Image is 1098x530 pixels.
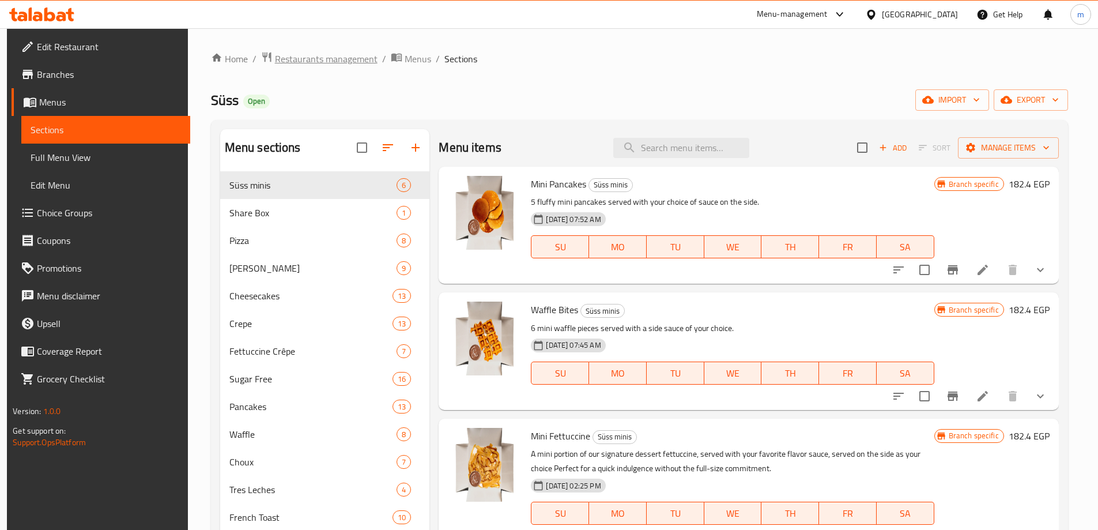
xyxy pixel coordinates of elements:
span: 1.0.0 [43,404,61,419]
div: Share Box1 [220,199,430,227]
a: Edit Menu [21,171,190,199]
button: export [994,89,1068,111]
button: SU [531,362,589,385]
span: MO [594,505,642,522]
button: delete [999,256,1027,284]
span: 16 [393,374,410,385]
div: Pancakes13 [220,393,430,420]
div: Choux7 [220,448,430,476]
button: SU [531,502,589,525]
li: / [436,52,440,66]
span: Select to update [912,258,937,282]
span: Get support on: [13,423,66,438]
button: sort-choices [885,382,912,410]
div: Om Ali [229,261,397,275]
h6: 182.4 EGP [1009,176,1050,192]
div: Tres Leches4 [220,476,430,503]
button: WE [704,362,762,385]
button: TU [647,362,704,385]
div: [GEOGRAPHIC_DATA] [882,8,958,21]
span: Choux [229,455,397,469]
button: import [915,89,989,111]
h6: 182.4 EGP [1009,428,1050,444]
span: Select to update [912,384,937,408]
span: Select all sections [350,136,374,160]
span: Branch specific [944,179,1003,190]
span: Choice Groups [37,206,181,220]
div: items [397,344,411,358]
button: TH [761,502,819,525]
button: MO [589,502,647,525]
p: 6 mini waffle pieces served with a side sauce of your choice. [531,321,934,336]
span: Süss minis [229,178,397,192]
div: Menu-management [757,7,828,21]
div: items [397,483,411,497]
span: Upsell [37,317,181,330]
span: 6 [397,180,410,191]
span: FR [824,365,872,382]
span: WE [709,505,757,522]
span: Sugar Free [229,372,393,386]
div: Sugar Free16 [220,365,430,393]
a: Menus [12,88,190,116]
span: Süss [211,87,239,113]
span: TU [651,505,700,522]
span: Branch specific [944,305,1003,315]
div: Share Box [229,206,397,220]
a: Choice Groups [12,199,190,227]
li: / [252,52,256,66]
div: [PERSON_NAME]9 [220,254,430,282]
span: Crepe [229,317,393,330]
span: 13 [393,401,410,412]
div: items [397,455,411,469]
span: Edit Menu [31,178,181,192]
span: Restaurants management [275,52,378,66]
span: SU [536,365,584,382]
span: Menus [39,95,181,109]
a: Menu disclaimer [12,282,190,310]
a: Branches [12,61,190,88]
span: Menus [405,52,431,66]
button: SU [531,235,589,258]
img: Mini Pancakes [448,176,522,250]
div: Open [243,95,270,108]
span: TU [651,365,700,382]
span: MO [594,239,642,255]
a: Edit menu item [976,263,990,277]
span: 10 [393,512,410,523]
span: Add [877,141,908,155]
span: 7 [397,346,410,357]
a: Edit Restaurant [12,33,190,61]
div: Süss minis6 [220,171,430,199]
span: Mini Fettuccine [531,427,590,445]
span: Süss minis [581,305,624,318]
span: 13 [393,318,410,329]
span: SA [881,505,930,522]
span: Fettuccine Crêpe [229,344,397,358]
span: 7 [397,457,410,468]
button: SA [877,235,934,258]
a: Grocery Checklist [12,365,190,393]
button: Add [874,139,911,157]
button: FR [819,362,877,385]
div: Waffle [229,427,397,441]
svg: Show Choices [1033,389,1047,403]
span: Promotions [37,261,181,275]
button: WE [704,235,762,258]
span: French Toast [229,510,393,524]
button: TU [647,235,704,258]
span: TH [766,365,814,382]
span: export [1003,93,1059,107]
div: Waffle8 [220,420,430,448]
div: Pizza [229,234,397,247]
button: TU [647,502,704,525]
span: SU [536,239,584,255]
div: items [397,261,411,275]
span: Tres Leches [229,483,397,497]
span: Sort sections [374,134,402,161]
span: TH [766,505,814,522]
span: Süss minis [589,178,632,191]
span: Süss minis [593,430,636,443]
